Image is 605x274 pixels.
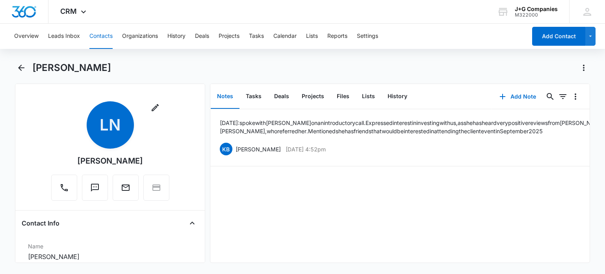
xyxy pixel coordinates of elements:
[48,24,80,49] button: Leads Inbox
[286,145,326,153] p: [DATE] 4:52pm
[32,62,111,74] h1: [PERSON_NAME]
[557,90,569,103] button: Filters
[22,218,59,228] h4: Contact Info
[492,87,544,106] button: Add Note
[122,24,158,49] button: Organizations
[82,187,108,194] a: Text
[51,187,77,194] a: Call
[544,90,557,103] button: Search...
[219,24,239,49] button: Projects
[14,24,39,49] button: Overview
[532,27,585,46] button: Add Contact
[22,239,198,265] div: Name[PERSON_NAME]
[381,84,414,109] button: History
[82,175,108,201] button: Text
[306,24,318,49] button: Lists
[167,24,186,49] button: History
[186,217,199,229] button: Close
[273,24,297,49] button: Calendar
[51,175,77,201] button: Call
[515,6,558,12] div: account name
[77,155,143,167] div: [PERSON_NAME]
[239,84,268,109] button: Tasks
[249,24,264,49] button: Tasks
[195,24,209,49] button: Deals
[113,187,139,194] a: Email
[356,84,381,109] button: Lists
[327,24,347,49] button: Reports
[577,62,590,74] button: Actions
[211,84,239,109] button: Notes
[268,84,295,109] button: Deals
[60,7,77,15] span: CRM
[515,12,558,18] div: account id
[220,143,232,155] span: KB
[15,62,27,74] button: Back
[569,90,582,103] button: Overflow Menu
[357,24,378,49] button: Settings
[236,145,281,153] p: [PERSON_NAME]
[28,242,192,250] label: Name
[87,101,134,149] span: LN
[89,24,113,49] button: Contacts
[113,175,139,201] button: Email
[28,252,192,261] dd: [PERSON_NAME]
[295,84,330,109] button: Projects
[220,119,605,135] p: [DATE]: spoke with [PERSON_NAME] on an introductory call. Expressed interest in investing with us...
[330,84,356,109] button: Files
